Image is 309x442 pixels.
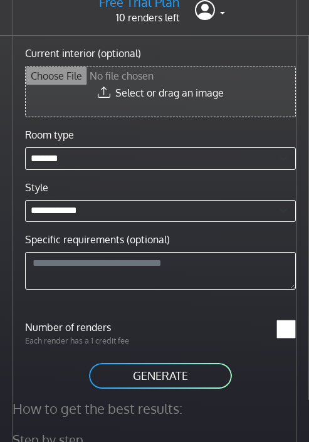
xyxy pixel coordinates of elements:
p: 10 renders left [99,10,180,25]
label: Room type [25,127,74,142]
label: Current interior (optional) [25,46,141,61]
button: GENERATE [88,362,233,390]
h4: How to get the best results: [5,400,307,417]
label: Specific requirements (optional) [25,232,170,247]
label: Style [25,180,48,195]
label: Number of renders [18,320,160,335]
p: Each render has a 1 credit fee [18,335,160,347]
